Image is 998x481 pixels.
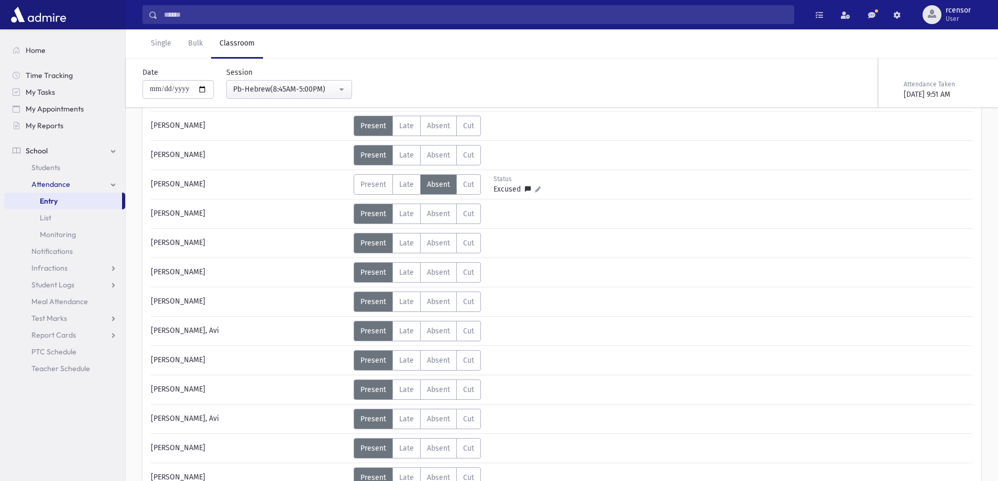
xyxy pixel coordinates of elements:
[463,180,474,189] span: Cut
[463,327,474,335] span: Cut
[354,409,481,429] div: AttTypes
[904,89,979,100] div: [DATE] 9:51 AM
[463,415,474,423] span: Cut
[4,293,125,310] a: Meal Attendance
[180,29,211,59] a: Bulk
[360,180,386,189] span: Present
[4,226,125,243] a: Monitoring
[8,4,69,25] img: AdmirePro
[427,385,450,394] span: Absent
[4,67,125,84] a: Time Tracking
[26,146,48,155] span: School
[4,209,125,226] a: List
[31,314,67,323] span: Test Marks
[211,29,263,59] a: Classroom
[946,15,971,23] span: User
[226,67,253,78] label: Session
[360,121,386,130] span: Present
[427,121,450,130] span: Absent
[233,84,337,95] div: Pb-Hebrew(8:45AM-5:00PM)
[31,364,90,373] span: Teacher Schedule
[146,116,354,136] div: [PERSON_NAME]
[354,321,481,341] div: AttTypes
[493,184,525,195] span: Excused
[399,297,414,306] span: Late
[354,145,481,165] div: AttTypes
[4,159,125,176] a: Students
[399,356,414,365] span: Late
[427,327,450,335] span: Absent
[427,444,450,453] span: Absent
[146,409,354,429] div: [PERSON_NAME], Avi
[354,379,481,400] div: AttTypes
[360,327,386,335] span: Present
[354,438,481,458] div: AttTypes
[427,297,450,306] span: Absent
[427,268,450,277] span: Absent
[40,196,58,206] span: Entry
[31,330,76,340] span: Report Cards
[26,46,46,55] span: Home
[354,292,481,312] div: AttTypes
[399,180,414,189] span: Late
[354,350,481,371] div: AttTypes
[463,297,474,306] span: Cut
[427,239,450,248] span: Absent
[146,262,354,283] div: [PERSON_NAME]
[463,444,474,453] span: Cut
[493,174,541,184] div: Status
[146,350,354,371] div: [PERSON_NAME]
[146,292,354,312] div: [PERSON_NAME]
[26,121,63,130] span: My Reports
[40,213,51,222] span: List
[146,145,354,165] div: [PERSON_NAME]
[31,263,68,273] span: Infractions
[31,297,88,306] span: Meal Attendance
[40,230,76,239] span: Monitoring
[399,415,414,423] span: Late
[463,268,474,277] span: Cut
[146,204,354,224] div: [PERSON_NAME]
[360,356,386,365] span: Present
[360,151,386,160] span: Present
[31,180,70,189] span: Attendance
[4,327,125,343] a: Report Cards
[463,239,474,248] span: Cut
[354,204,481,224] div: AttTypes
[4,243,125,260] a: Notifications
[360,297,386,306] span: Present
[360,268,386,277] span: Present
[31,163,60,172] span: Students
[4,42,125,59] a: Home
[4,100,125,117] a: My Appointments
[31,347,76,356] span: PTC Schedule
[26,87,55,97] span: My Tasks
[4,360,125,377] a: Teacher Schedule
[399,209,414,218] span: Late
[904,80,979,89] div: Attendance Taken
[463,209,474,218] span: Cut
[354,116,481,136] div: AttTypes
[354,174,481,195] div: AttTypes
[360,239,386,248] span: Present
[463,151,474,160] span: Cut
[4,343,125,360] a: PTC Schedule
[4,276,125,293] a: Student Logs
[26,104,84,114] span: My Appointments
[146,438,354,458] div: [PERSON_NAME]
[427,209,450,218] span: Absent
[946,6,971,15] span: rcensor
[399,121,414,130] span: Late
[158,5,794,24] input: Search
[399,385,414,394] span: Late
[4,176,125,193] a: Attendance
[4,117,125,134] a: My Reports
[463,121,474,130] span: Cut
[4,260,125,276] a: Infractions
[427,151,450,160] span: Absent
[427,356,450,365] span: Absent
[399,268,414,277] span: Late
[4,310,125,327] a: Test Marks
[360,415,386,423] span: Present
[463,356,474,365] span: Cut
